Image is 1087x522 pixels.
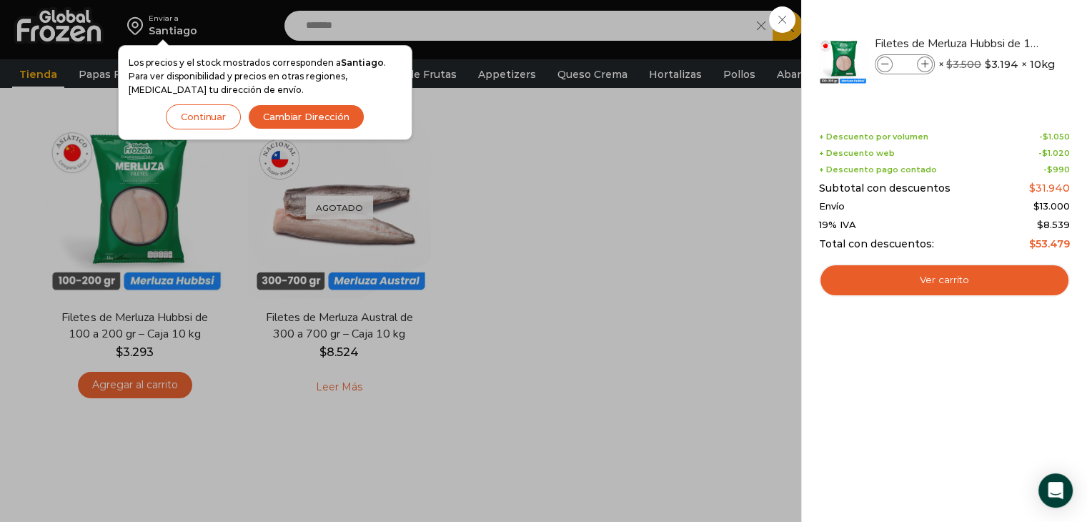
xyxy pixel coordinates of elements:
[819,165,937,174] span: + Descuento pago contado
[1042,148,1070,158] bdi: 1.020
[1033,200,1040,212] span: $
[1042,148,1048,158] span: $
[875,36,1045,51] a: Filetes de Merluza Hubbsi de 100 a 200 gr – Caja 10 kg
[819,132,928,142] span: + Descuento por volumen
[985,57,991,72] span: $
[1047,164,1070,174] bdi: 990
[819,149,895,158] span: + Descuento web
[894,56,915,72] input: Product quantity
[1039,132,1070,142] span: -
[1043,132,1070,142] bdi: 1.050
[1047,164,1053,174] span: $
[248,104,364,129] button: Cambiar Dirección
[819,238,934,250] span: Total con descuentos:
[1033,200,1070,212] bdi: 13.000
[1038,149,1070,158] span: -
[819,264,1070,297] a: Ver carrito
[819,220,856,231] span: 19% IVA
[1043,132,1048,142] span: $
[1029,182,1070,194] bdi: 31.940
[1029,237,1036,250] span: $
[946,58,953,71] span: $
[129,56,402,97] p: Los precios y el stock mostrados corresponden a . Para ver disponibilidad y precios en otras regi...
[1038,473,1073,508] div: Open Intercom Messenger
[1043,165,1070,174] span: -
[1037,219,1070,230] span: 8.539
[819,182,950,194] span: Subtotal con descuentos
[1029,237,1070,250] bdi: 53.479
[166,104,241,129] button: Continuar
[1029,182,1036,194] span: $
[1037,219,1043,230] span: $
[985,57,1018,72] bdi: 3.194
[819,201,845,212] span: Envío
[938,54,1055,74] span: × × 10kg
[341,57,384,68] strong: Santiago
[946,58,981,71] bdi: 3.500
